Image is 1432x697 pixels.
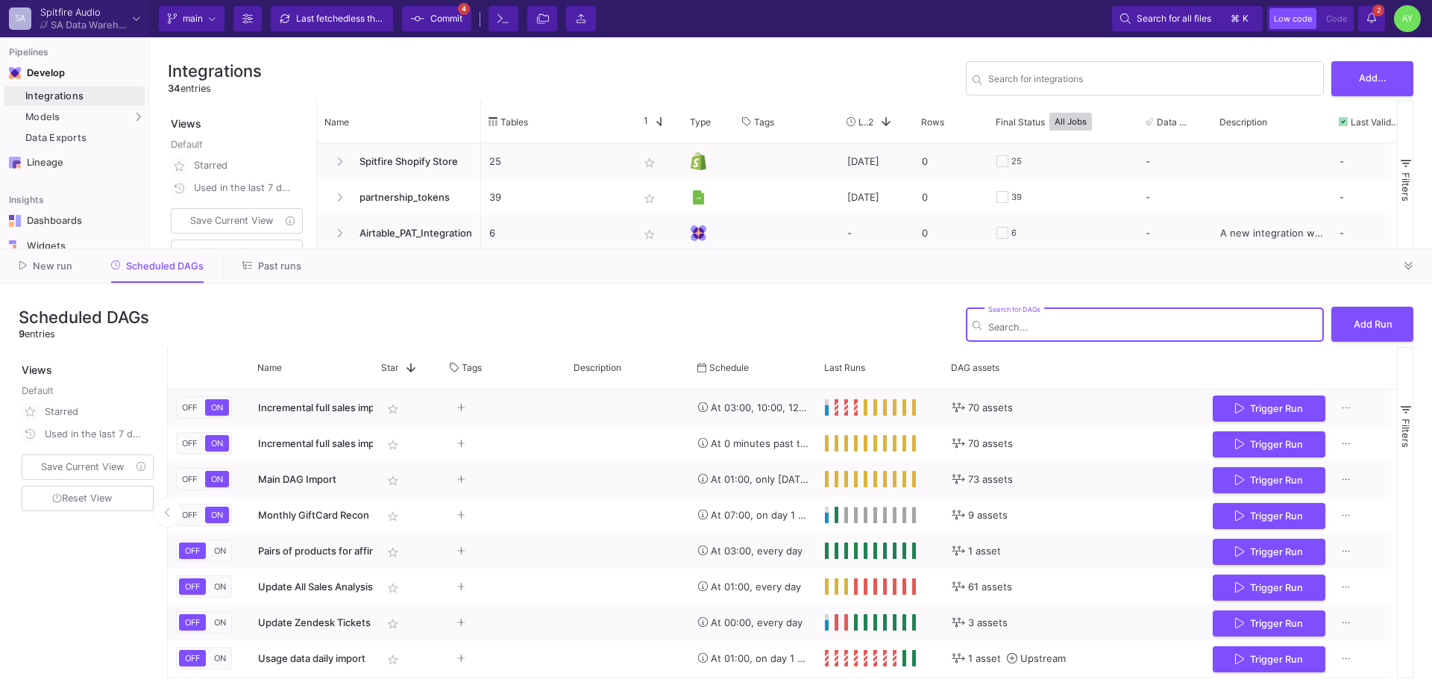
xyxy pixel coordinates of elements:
button: ON [211,650,229,666]
span: 70 assets [968,390,1013,425]
div: - [1146,216,1204,250]
span: Rows [921,116,944,128]
span: Filters [1400,419,1412,448]
span: Add... [1359,72,1387,84]
span: Trigger Run [1250,438,1303,449]
div: Last fetched [296,7,386,30]
div: Used in the last 7 days [194,177,294,199]
span: 1 [638,115,648,128]
div: AY [1394,5,1421,32]
button: Trigger Run [1213,431,1325,457]
div: Widgets [27,240,124,252]
button: ⌘k [1226,10,1254,28]
button: Save Current View [22,454,154,480]
span: Low code [1274,13,1312,24]
button: Reset View [22,486,154,512]
span: Name [324,116,349,128]
span: Trigger Run [1250,581,1303,593]
button: Reset View [171,240,303,266]
span: ON [208,474,226,484]
span: Trigger Run [1250,510,1303,521]
div: Data Exports [25,132,141,144]
div: Used in the last 7 days [45,423,145,446]
div: At 01:00, on day 1 of the month, only in January [698,641,808,676]
span: 2 [868,116,873,128]
span: Upstream [1020,641,1066,676]
p: 39 [489,180,622,215]
span: Past runs [258,260,301,272]
button: Trigger Run [1213,503,1325,529]
div: [DATE] [839,179,914,215]
h3: Integrations [168,61,262,81]
span: 3 assets [968,605,1008,640]
span: Tables [500,116,528,128]
img: Navigation icon [9,67,21,79]
button: Trigger Run [1213,646,1325,672]
div: - [1146,144,1204,178]
span: ON [208,438,226,448]
span: Main DAG Import [258,473,336,485]
button: Trigger Run [1213,610,1325,637]
div: 0 [914,179,988,215]
h3: Scheduled DAGs [19,307,149,327]
span: OFF [179,438,200,448]
div: - [1331,215,1421,251]
button: OFF [179,578,206,595]
button: New run [1,254,90,278]
button: OFF [179,399,200,416]
span: OFF [182,546,203,556]
span: Name [257,362,282,373]
div: - [1331,179,1421,215]
span: ON [208,510,226,520]
div: 25 [1011,144,1022,179]
img: Navigation icon [9,215,21,227]
button: All Jobs [1049,113,1092,131]
div: Default [171,137,306,154]
span: OFF [179,402,200,413]
div: 39 [1011,180,1022,215]
a: Data Exports [4,128,145,148]
input: Search for name, tables, ... [988,75,1317,87]
span: 61 assets [968,569,1012,604]
div: - [1331,143,1421,179]
button: OFF [179,650,206,666]
button: Scheduled DAGs [93,254,222,278]
p: 6 [489,216,622,251]
span: 34 [168,83,180,94]
span: Reset View [201,246,261,257]
button: Starred [19,401,157,423]
div: Dashboards [27,215,124,227]
mat-icon: star_border [641,190,659,207]
button: Trigger Run [1213,575,1325,601]
span: Spitfire Shopify Store [351,144,473,179]
span: Update All Sales Analysis Tables [258,581,405,593]
div: At 01:00, only [DATE] [698,462,808,497]
span: Scheduled DAGs [126,260,204,272]
span: k [1243,10,1249,28]
div: Press SPACE to select this row. [168,569,1391,604]
div: Press SPACE to select this row. [168,640,1391,676]
div: At 03:00, every day [698,534,808,569]
button: Used in the last 7 days [168,177,306,199]
div: SA Data Warehouse [51,20,127,30]
mat-icon: star_border [384,435,402,453]
span: ON [211,617,229,628]
span: Description [1219,116,1267,128]
button: OFF [179,471,200,487]
a: Navigation iconDashboards [4,209,145,233]
span: New run [33,260,72,272]
div: Press SPACE to select this row. [168,604,1391,640]
div: Press SPACE to select this row. [168,533,1391,569]
a: Navigation iconLineage [4,151,145,175]
button: Last fetchedless than a minute ago [271,6,393,31]
span: Trigger Run [1250,546,1303,557]
div: At 00:00, every day [698,605,808,640]
span: Schedule [709,362,749,373]
span: OFF [179,474,200,484]
span: OFF [182,581,203,592]
span: ON [211,653,229,663]
span: less than a minute ago [348,13,442,24]
button: Save Current View [171,208,303,234]
div: At 0 minutes past the hour, every 4 hours, between 08:00 and 20:59, only [DATE] [698,426,808,461]
span: Reset View [52,493,112,504]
